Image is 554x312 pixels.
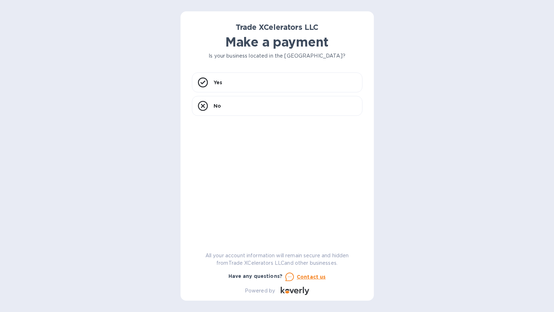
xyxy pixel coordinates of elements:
[192,52,362,60] p: Is your business located in the [GEOGRAPHIC_DATA]?
[228,273,283,279] b: Have any questions?
[245,287,275,295] p: Powered by
[236,23,318,32] b: Trade XCelerators LLC
[297,274,326,280] u: Contact us
[214,102,221,109] p: No
[192,252,362,267] p: All your account information will remain secure and hidden from Trade XCelerators LLC and other b...
[214,79,222,86] p: Yes
[192,34,362,49] h1: Make a payment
